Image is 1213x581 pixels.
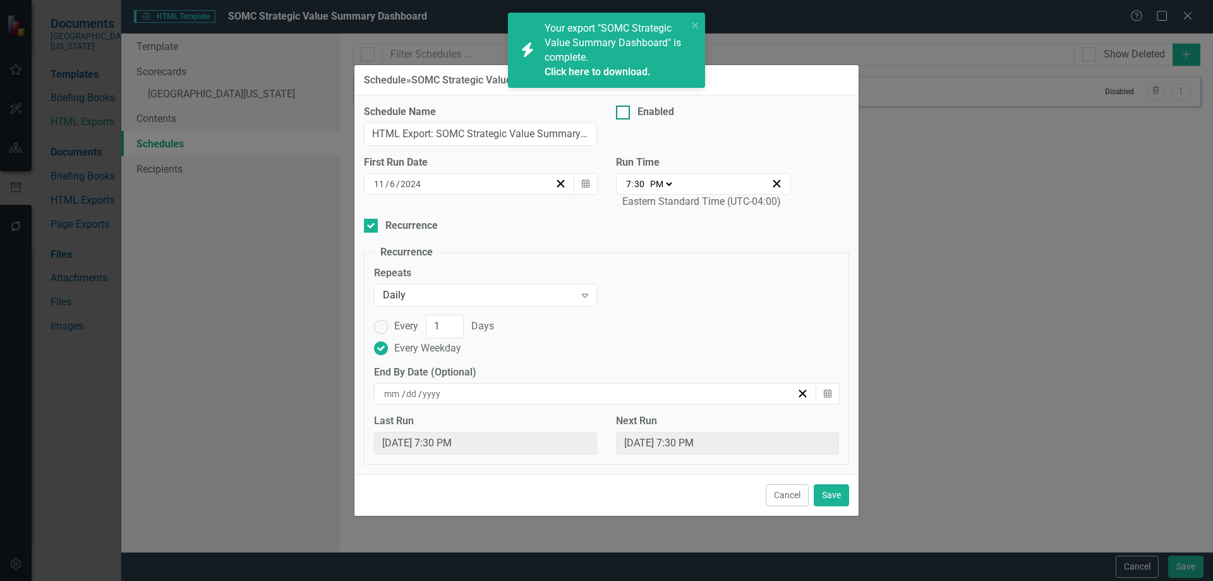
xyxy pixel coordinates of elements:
[622,195,781,209] div: Eastern Standard Time (UTC-04:00)
[364,75,610,86] div: Schedule » SOMC Strategic Value Summary Dashboard
[374,266,597,281] label: Repeats
[632,178,634,190] span: :
[402,388,406,400] span: /
[814,484,849,506] button: Save
[364,123,597,146] input: Schedule Name
[422,388,442,400] input: yyyy
[616,156,791,170] label: Run Time
[464,320,494,332] span: Days
[616,414,839,429] label: Next Run
[426,315,464,338] input: Every Days
[406,388,418,400] input: dd
[374,245,439,260] legend: Recurrence
[374,414,597,429] label: Last Run
[545,66,651,78] a: Click here to download.
[545,22,684,79] span: Your export "SOMC Strategic Value Summary Dashboard" is complete.
[383,288,575,303] div: Daily
[691,18,700,32] button: close
[374,365,839,380] div: End By Date (Optional)
[394,341,461,356] span: Every Weekday
[766,484,809,506] button: Cancel
[385,219,438,233] div: Recurrence
[396,178,400,190] span: /
[383,388,402,400] input: mm
[364,105,597,119] label: Schedule Name
[385,178,389,190] span: /
[637,105,674,119] div: Enabled
[625,178,632,190] input: --
[634,178,645,190] input: --
[364,156,597,170] div: First Run Date
[394,320,426,332] span: Every
[418,388,422,400] span: /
